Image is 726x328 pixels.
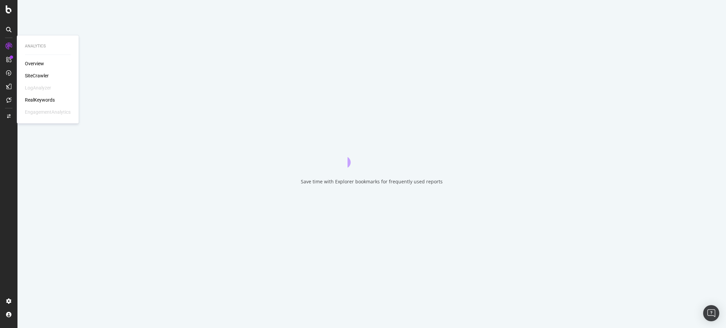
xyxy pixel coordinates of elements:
[348,143,396,168] div: animation
[25,109,71,115] div: EngagementAnalytics
[25,60,44,67] a: Overview
[25,84,51,91] div: LogAnalyzer
[703,305,719,321] div: Open Intercom Messenger
[301,178,443,185] div: Save time with Explorer bookmarks for frequently used reports
[25,72,49,79] a: SiteCrawler
[25,97,55,103] a: RealKeywords
[25,43,71,49] div: Analytics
